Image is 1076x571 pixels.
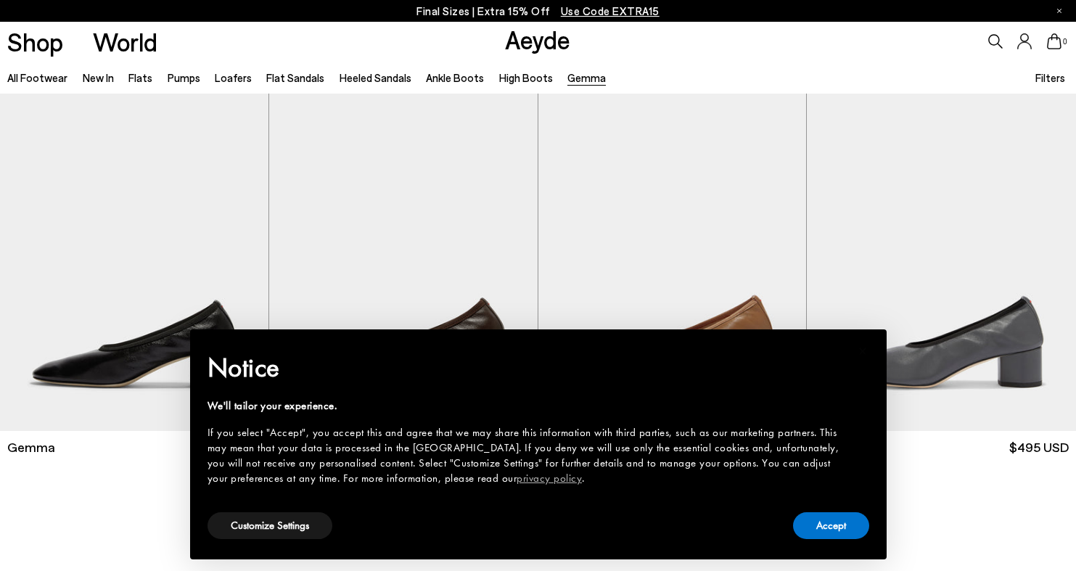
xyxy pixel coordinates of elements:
a: Ankle Boots [426,71,484,84]
img: Gemma Block Heel Pumps [538,94,807,431]
a: Shop [7,29,63,54]
button: Customize Settings [208,512,332,539]
a: High Boots [499,71,553,84]
a: Flat Sandals [266,71,324,84]
a: Gemma [567,71,606,84]
span: × [858,340,868,362]
span: Gemma [7,438,55,456]
a: All Footwear [7,71,67,84]
p: Final Sizes | Extra 15% Off [416,2,660,20]
span: 0 [1061,38,1069,46]
a: Aeyde [505,24,570,54]
img: Gemma Block Heel Pumps [807,94,1076,431]
div: If you select "Accept", you accept this and agree that we may share this information with third p... [208,425,846,486]
button: Accept [793,512,869,539]
a: Gemma $495 USD [807,431,1076,464]
span: Navigate to /collections/ss25-final-sizes [561,4,660,17]
img: Gemma Block Heel Pumps [269,94,538,431]
span: Filters [1035,71,1065,84]
span: $495 USD [1009,438,1069,456]
a: 0 [1047,33,1061,49]
a: privacy policy [517,471,582,485]
a: Flats [128,71,152,84]
a: Pumps [168,71,200,84]
div: We'll tailor your experience. [208,398,846,414]
a: Heeled Sandals [340,71,411,84]
h2: Notice [208,349,846,387]
a: New In [83,71,114,84]
a: World [93,29,157,54]
button: Close this notice [846,334,881,369]
a: Loafers [215,71,252,84]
